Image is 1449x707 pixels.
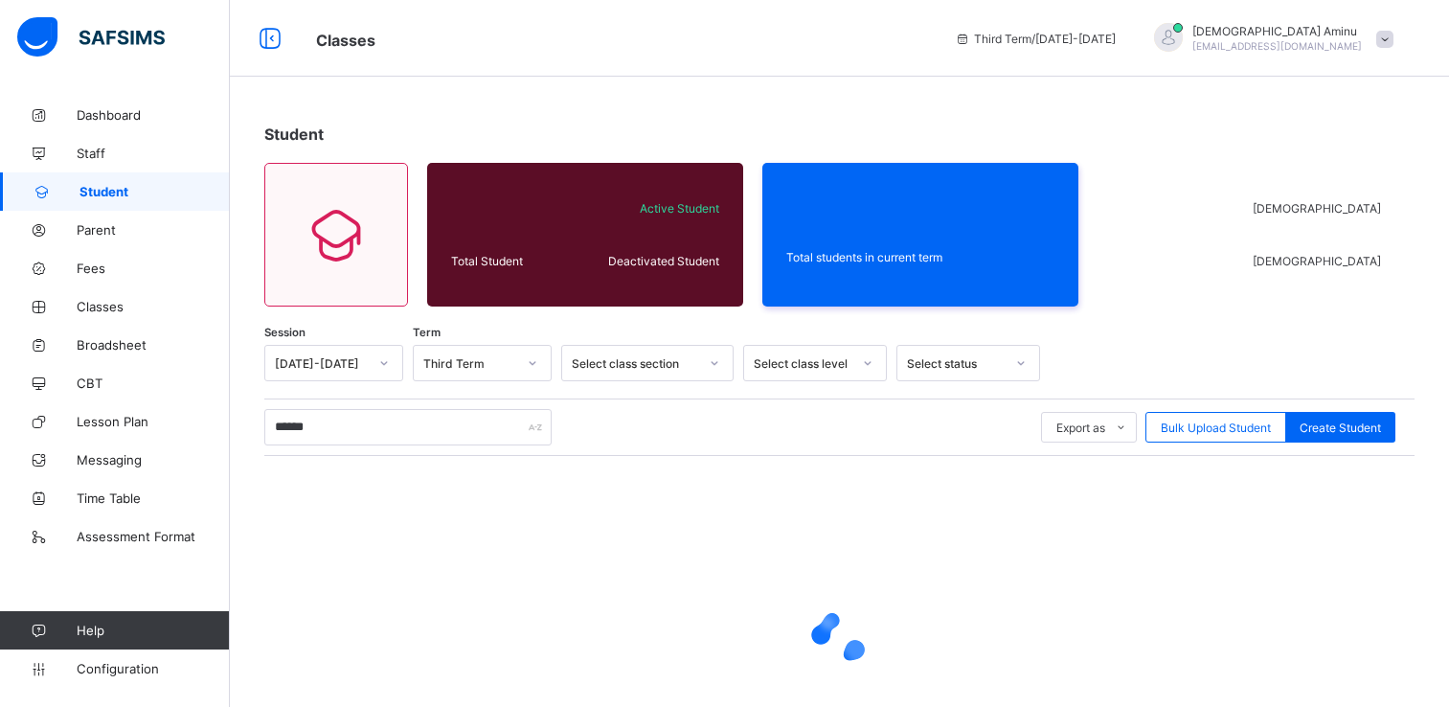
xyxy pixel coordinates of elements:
span: Dashboard [77,107,230,123]
span: Student [264,125,324,144]
span: Broadsheet [77,337,230,353]
span: [DEMOGRAPHIC_DATA] Aminu [1192,24,1362,38]
span: Classes [77,299,230,314]
span: Create Student [1300,421,1381,435]
span: Lesson Plan [77,414,230,429]
span: Student [79,184,230,199]
span: Staff [77,146,230,161]
span: Term [413,326,441,339]
span: Classes [316,31,375,50]
div: Select class section [572,356,698,371]
div: HafsahAminu [1135,23,1403,55]
span: Time Table [77,490,230,506]
span: Deactivated Student [583,254,719,268]
span: session/term information [955,32,1116,46]
span: Active Student [583,201,719,216]
span: Bulk Upload Student [1161,421,1271,435]
span: Parent [77,222,230,238]
div: Select class level [754,356,851,371]
span: Export as [1056,421,1105,435]
div: Select status [907,356,1005,371]
span: Session [264,326,306,339]
span: Messaging [77,452,230,468]
div: Total Student [446,249,578,273]
span: Total students in current term [786,250,1054,264]
span: [DEMOGRAPHIC_DATA] [1253,201,1390,216]
span: [DEMOGRAPHIC_DATA] [1253,254,1390,268]
img: safsims [17,17,165,57]
span: Assessment Format [77,529,230,544]
span: [EMAIL_ADDRESS][DOMAIN_NAME] [1192,40,1362,52]
span: Help [77,623,229,638]
span: Fees [77,261,230,276]
div: [DATE]-[DATE] [275,356,368,371]
div: Third Term [423,356,516,371]
span: Configuration [77,661,229,676]
span: CBT [77,376,230,391]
